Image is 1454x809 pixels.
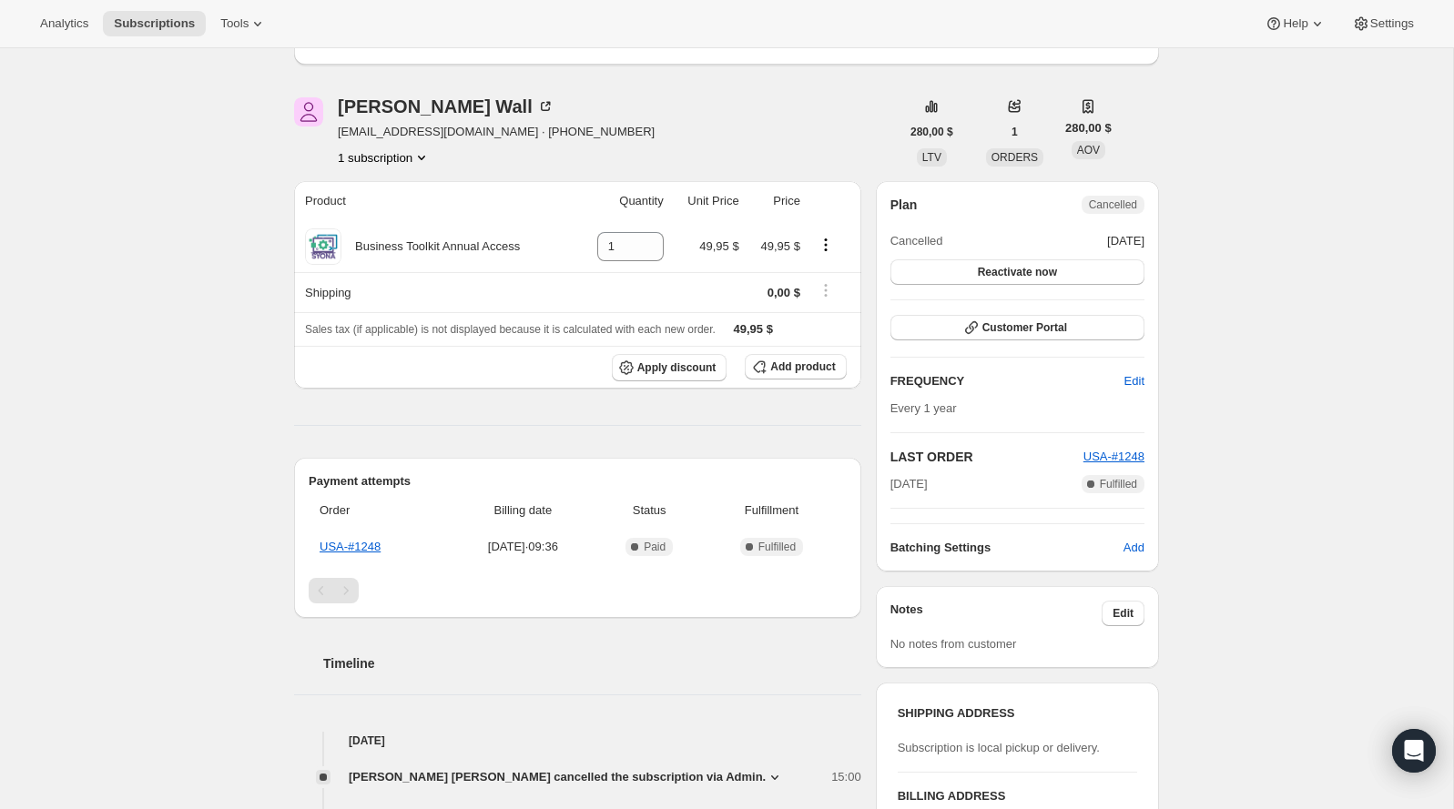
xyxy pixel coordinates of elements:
th: Product [294,181,575,221]
span: Every 1 year [890,401,957,415]
span: No notes from customer [890,637,1017,651]
span: Add [1124,539,1144,557]
span: [DATE] · 09:36 [455,538,592,556]
h2: Plan [890,196,918,214]
span: 0,00 $ [768,286,800,299]
button: 280,00 $ [900,119,964,145]
div: [PERSON_NAME] Wall [338,97,554,116]
div: Open Intercom Messenger [1392,729,1436,773]
h3: SHIPPING ADDRESS [898,704,1137,723]
button: Tools [209,11,278,36]
h4: [DATE] [294,732,861,750]
span: 280,00 $ [910,125,953,139]
th: Shipping [294,272,575,312]
span: 1 [1012,125,1018,139]
span: Sales tax (if applicable) is not displayed because it is calculated with each new order. [305,323,716,336]
div: Business Toolkit Annual Access [341,238,520,256]
span: Subscriptions [114,16,195,31]
button: Settings [1341,11,1425,36]
span: Add product [770,359,835,374]
span: Cancelled [890,232,943,250]
a: USA-#1248 [1083,450,1144,463]
h2: FREQUENCY [890,372,1124,390]
span: Tools [220,16,249,31]
span: Edit [1124,372,1144,390]
span: Status [602,501,696,520]
span: Reactivate now [978,265,1057,279]
button: Add product [745,354,846,379]
button: Analytics [29,11,99,36]
span: Cancelled [1089,197,1137,212]
button: Apply discount [612,354,727,381]
span: Edit [1113,606,1134,621]
button: Add [1113,533,1155,562]
button: Product actions [338,148,431,167]
span: AOV [1077,144,1100,157]
button: Edit [1113,367,1155,396]
h3: Notes [890,601,1103,626]
th: Unit Price [669,181,745,221]
button: Edit [1102,601,1144,626]
button: Subscriptions [103,11,206,36]
span: 49,95 $ [734,322,773,336]
h2: Payment attempts [309,472,847,490]
span: Help [1283,16,1307,31]
span: Analytics [40,16,88,31]
button: Help [1254,11,1337,36]
nav: Paginación [309,578,847,603]
button: Reactivate now [890,259,1144,285]
span: 49,95 $ [699,239,738,253]
span: Billing date [455,501,592,520]
span: [DATE] [890,475,928,493]
button: 1 [1001,119,1029,145]
span: [DATE] [1107,232,1144,250]
span: Ashlyn Wall [294,97,323,126]
a: USA-#1248 [320,540,381,553]
span: 280,00 $ [1065,119,1112,137]
button: Shipping actions [811,280,840,300]
button: Product actions [811,235,840,255]
h2: Timeline [323,654,861,672]
th: Quantity [575,181,669,221]
span: 15:00 [831,768,861,786]
span: Settings [1370,16,1414,31]
span: Paid [644,540,666,554]
span: ORDERS [991,151,1038,164]
th: Order [309,490,450,531]
span: [EMAIL_ADDRESS][DOMAIN_NAME] · [PHONE_NUMBER] [338,123,655,141]
span: Fulfilled [758,540,796,554]
button: Customer Portal [890,315,1144,340]
span: [PERSON_NAME] [PERSON_NAME] cancelled the subscription via Admin. [349,768,766,786]
button: [PERSON_NAME] [PERSON_NAME] cancelled the subscription via Admin. [349,768,784,786]
h6: Batching Settings [890,539,1124,557]
h2: LAST ORDER [890,448,1083,466]
span: LTV [922,151,941,164]
th: Price [745,181,806,221]
span: Fulfilled [1100,477,1137,491]
span: Subscription is local pickup or delivery. [898,741,1100,754]
img: product img [305,228,341,265]
span: Fulfillment [707,501,835,520]
button: USA-#1248 [1083,448,1144,466]
span: Customer Portal [982,320,1067,335]
span: 49,95 $ [761,239,800,253]
h3: BILLING ADDRESS [898,787,1137,805]
span: Apply discount [637,360,717,375]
